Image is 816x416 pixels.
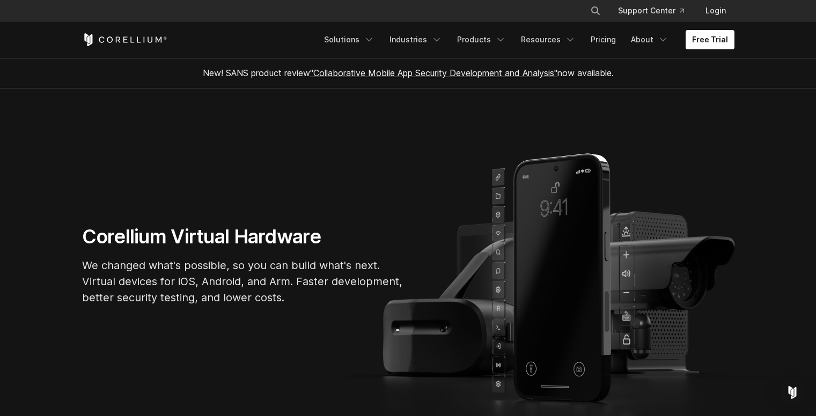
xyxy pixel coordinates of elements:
a: Solutions [318,30,381,49]
a: Pricing [584,30,622,49]
div: Navigation Menu [577,1,734,20]
a: "Collaborative Mobile App Security Development and Analysis" [310,68,557,78]
span: New! SANS product review now available. [203,68,614,78]
a: Login [697,1,734,20]
a: Corellium Home [82,33,167,46]
a: Resources [514,30,582,49]
a: Support Center [609,1,693,20]
a: Products [451,30,512,49]
h1: Corellium Virtual Hardware [82,225,404,249]
a: Industries [383,30,449,49]
a: About [624,30,675,49]
a: Free Trial [686,30,734,49]
div: Open Intercom Messenger [780,380,805,405]
p: We changed what's possible, so you can build what's next. Virtual devices for iOS, Android, and A... [82,257,404,306]
div: Navigation Menu [318,30,734,49]
button: Search [586,1,605,20]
